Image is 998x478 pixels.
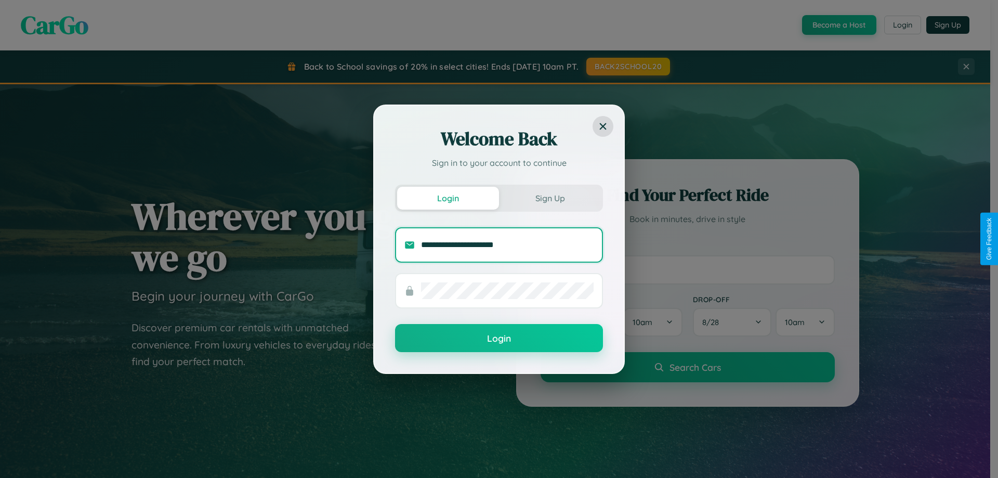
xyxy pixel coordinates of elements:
[397,187,499,210] button: Login
[395,324,603,352] button: Login
[986,218,993,260] div: Give Feedback
[499,187,601,210] button: Sign Up
[395,126,603,151] h2: Welcome Back
[395,157,603,169] p: Sign in to your account to continue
